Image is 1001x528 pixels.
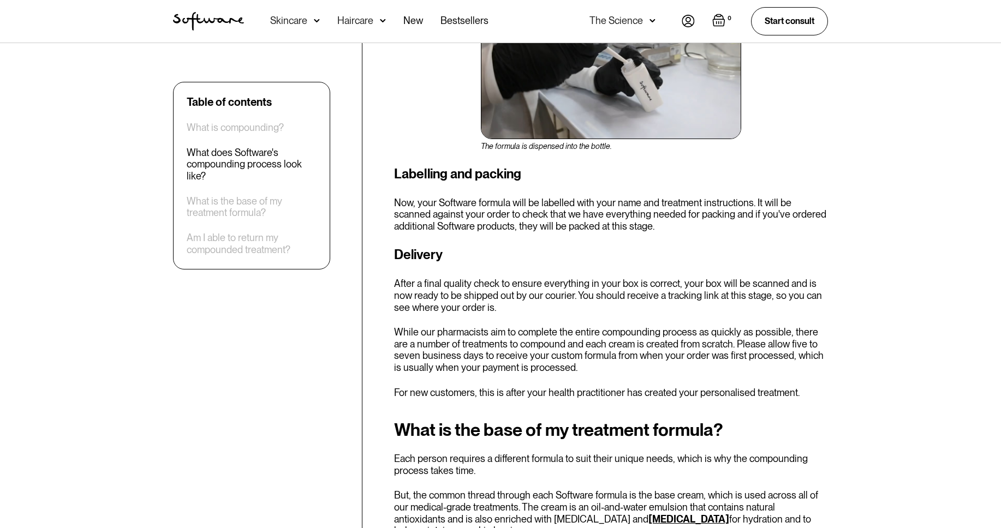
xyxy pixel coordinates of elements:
[394,453,828,476] p: Each person requires a different formula to suit their unique needs, which is why the compounding...
[648,513,729,525] a: [MEDICAL_DATA]
[394,420,828,440] h2: What is the base of my treatment formula?
[394,164,828,184] h3: Labelling and packing
[187,122,284,134] a: What is compounding?
[394,278,828,313] p: After a final quality check to ensure everything in your box is correct, your box will be scanned...
[337,15,373,26] div: Haircare
[187,147,317,182] a: What does Software's compounding process look like?
[650,15,656,26] img: arrow down
[314,15,320,26] img: arrow down
[394,197,828,232] p: Now, your Software formula will be labelled with your name and treatment instructions. It will be...
[394,387,828,399] p: For new customers, this is after your health practitioner has created your personalised treatment.
[589,15,643,26] div: The Science
[270,15,307,26] div: Skincare
[187,195,317,219] a: What is the base of my treatment formula?
[725,14,734,23] div: 0
[712,14,734,29] a: Open empty cart
[751,7,828,35] a: Start consult
[394,245,828,265] h3: Delivery
[187,232,317,256] a: Am I able to return my compounded treatment?
[173,12,244,31] img: Software Logo
[187,95,272,109] div: Table of contents
[380,15,386,26] img: arrow down
[394,326,828,373] p: While our pharmacists aim to complete the entire compounding process as quickly as possible, ther...
[481,142,741,151] figcaption: The formula is dispensed into the bottle.
[173,12,244,31] a: home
